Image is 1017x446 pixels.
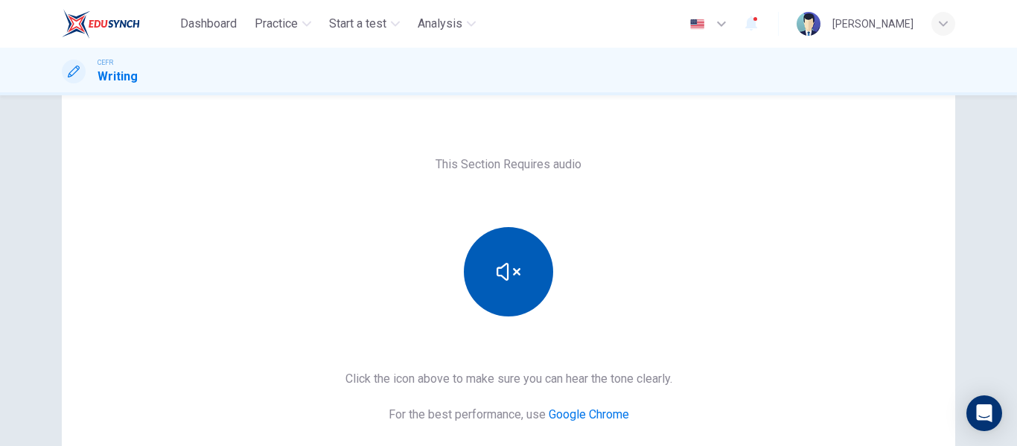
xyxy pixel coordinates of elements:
span: Practice [255,15,298,33]
button: Start a test [323,10,406,37]
span: CEFR [98,57,113,68]
div: Open Intercom Messenger [966,395,1002,431]
button: Practice [249,10,317,37]
a: EduSynch logo [62,9,174,39]
img: Profile picture [797,12,820,36]
div: [PERSON_NAME] [832,15,914,33]
span: Start a test [329,15,386,33]
h6: This Section Requires audio [436,156,581,173]
span: Analysis [418,15,462,33]
h6: For the best performance, use [389,406,629,424]
button: Analysis [412,10,482,37]
img: EduSynch logo [62,9,140,39]
a: Google Chrome [549,407,629,421]
span: Dashboard [180,15,237,33]
button: Dashboard [174,10,243,37]
img: en [688,19,707,30]
h6: Click the icon above to make sure you can hear the tone clearly. [345,370,672,388]
h1: Writing [98,68,138,86]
